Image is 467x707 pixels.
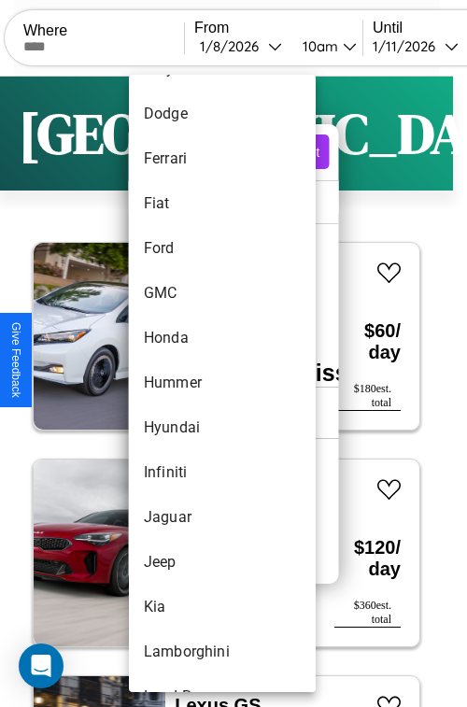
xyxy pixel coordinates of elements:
li: Ford [129,226,316,271]
li: Jeep [129,540,316,585]
li: Hummer [129,361,316,405]
li: Kia [129,585,316,629]
li: Honda [129,316,316,361]
li: Dodge [129,92,316,136]
li: Ferrari [129,136,316,181]
li: GMC [129,271,316,316]
li: Hyundai [129,405,316,450]
li: Lamborghini [129,629,316,674]
li: Jaguar [129,495,316,540]
div: Give Feedback [9,322,22,398]
li: Fiat [129,181,316,226]
div: Open Intercom Messenger [19,643,64,688]
li: Infiniti [129,450,316,495]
